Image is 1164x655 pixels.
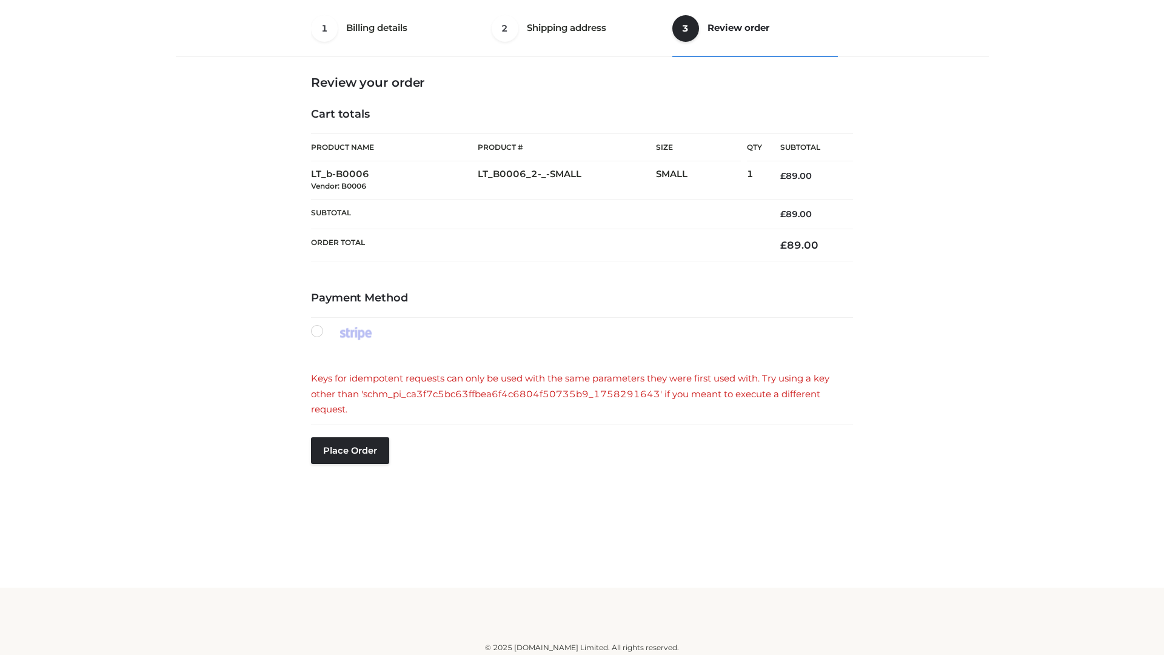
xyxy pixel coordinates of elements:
small: Vendor: B0006 [311,181,366,190]
div: © 2025 [DOMAIN_NAME] Limited. All rights reserved. [180,642,984,654]
button: Place order [311,437,389,464]
span: £ [780,170,786,181]
th: Product # [478,133,656,161]
td: 1 [747,161,762,200]
h4: Payment Method [311,292,853,305]
td: LT_B0006_2-_-SMALL [478,161,656,200]
h3: Review your order [311,75,853,90]
th: Size [656,134,741,161]
td: LT_b-B0006 [311,161,478,200]
bdi: 89.00 [780,170,812,181]
td: SMALL [656,161,747,200]
bdi: 89.00 [780,239,818,251]
span: £ [780,209,786,220]
th: Subtotal [311,199,762,229]
th: Product Name [311,133,478,161]
h4: Cart totals [311,108,853,121]
th: Order Total [311,229,762,261]
span: £ [780,239,787,251]
th: Qty [747,133,762,161]
bdi: 89.00 [780,209,812,220]
div: Keys for idempotent requests can only be used with the same parameters they were first used with.... [311,371,853,417]
th: Subtotal [762,134,853,161]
